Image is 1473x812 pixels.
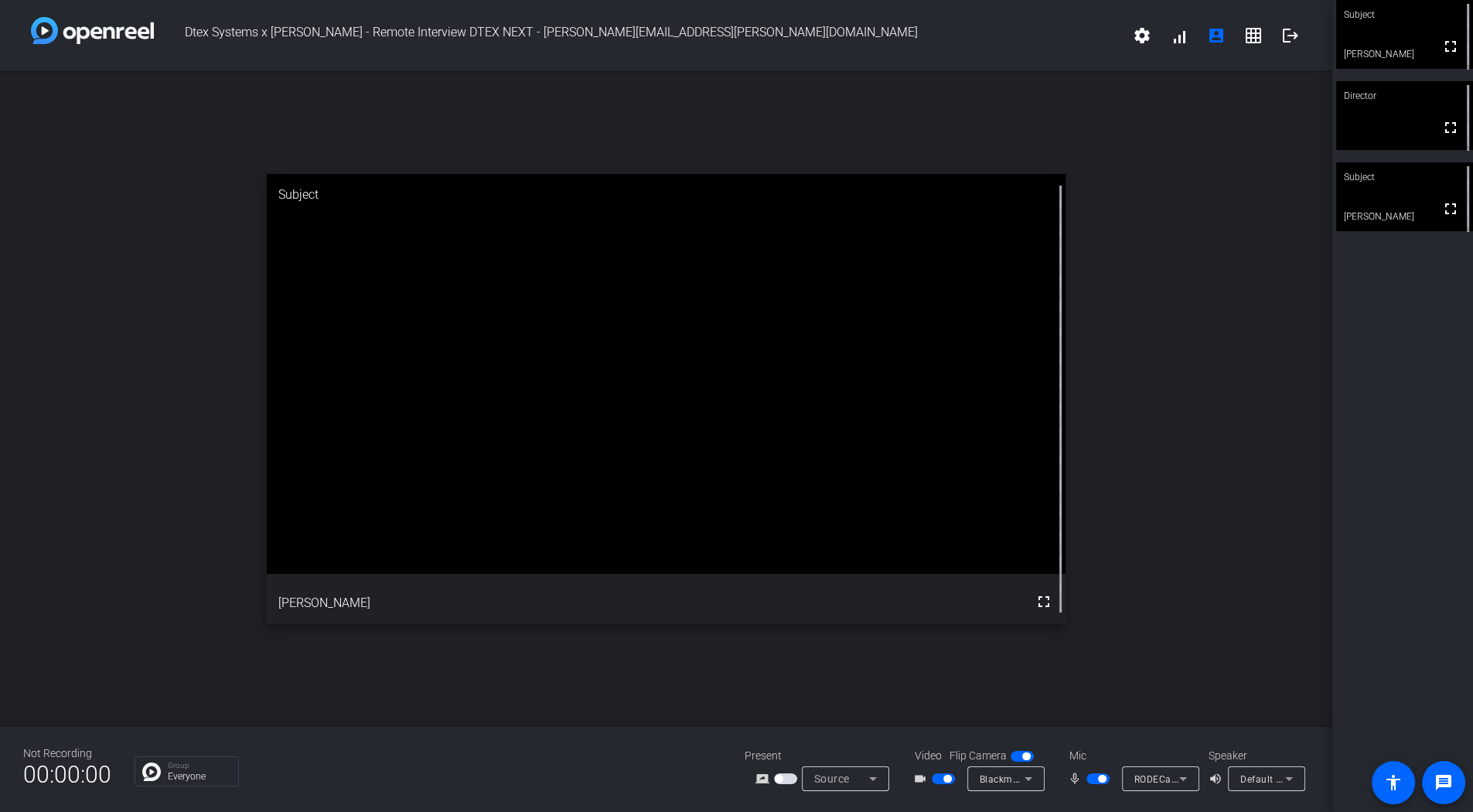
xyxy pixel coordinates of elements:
div: Director [1336,81,1473,111]
mat-icon: fullscreen [1441,118,1460,137]
img: Chat Icon [142,763,161,781]
mat-icon: fullscreen [1441,200,1460,218]
mat-icon: screen_share_outline [755,769,774,788]
mat-icon: mic_none [1068,769,1086,788]
p: Group [168,762,230,769]
span: Flip Camera [950,748,1007,764]
div: Subject [1336,162,1473,192]
div: Mic [1054,748,1209,764]
mat-icon: message [1434,773,1453,792]
span: Video [915,748,942,764]
div: Speaker [1209,748,1301,764]
mat-icon: fullscreen [1034,592,1052,611]
img: white-gradient.svg [31,17,154,44]
p: Everyone [168,772,230,781]
span: 00:00:00 [23,756,111,793]
span: RODECaster Duo Main Stereo (19f7:0050) [1134,773,1322,785]
mat-icon: settings [1133,26,1151,45]
mat-icon: volume_up [1209,769,1227,788]
span: Default - AirPods [1240,773,1318,785]
mat-icon: fullscreen [1441,37,1460,56]
mat-icon: logout [1281,26,1300,45]
span: Dtex Systems x [PERSON_NAME] - Remote Interview DTEX NEXT - [PERSON_NAME][EMAIL_ADDRESS][PERSON_N... [154,17,1124,54]
span: Source [814,773,850,785]
button: signal_cellular_alt [1161,17,1198,54]
div: Subject [267,174,1066,216]
div: Not Recording [23,745,111,762]
mat-icon: accessibility [1384,773,1403,792]
div: Present [745,748,899,764]
mat-icon: account_box [1207,26,1226,45]
mat-icon: grid_on [1244,26,1263,45]
span: Blackmagic Design (1edb:be55) [980,773,1124,785]
mat-icon: videocam_outline [913,769,932,788]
